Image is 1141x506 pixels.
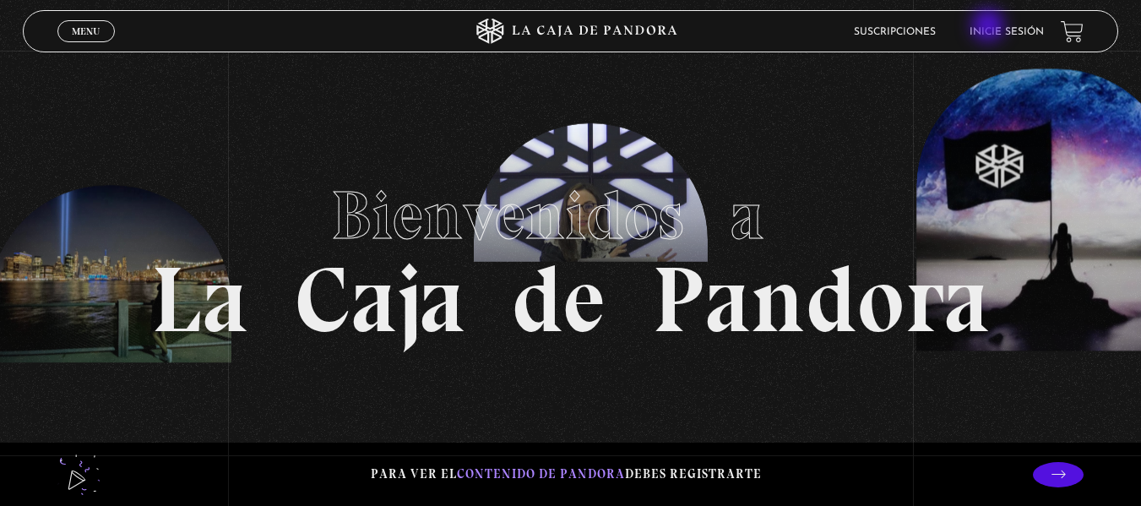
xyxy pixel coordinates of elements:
p: Para ver el debes registrarte [371,463,762,486]
span: Menu [72,26,100,36]
a: Suscripciones [854,27,936,37]
a: Inicie sesión [970,27,1044,37]
h1: La Caja de Pandora [151,161,990,346]
a: View your shopping cart [1061,19,1084,42]
span: Cerrar [66,41,106,52]
span: contenido de Pandora [457,466,625,482]
span: Bienvenidos a [331,175,811,256]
